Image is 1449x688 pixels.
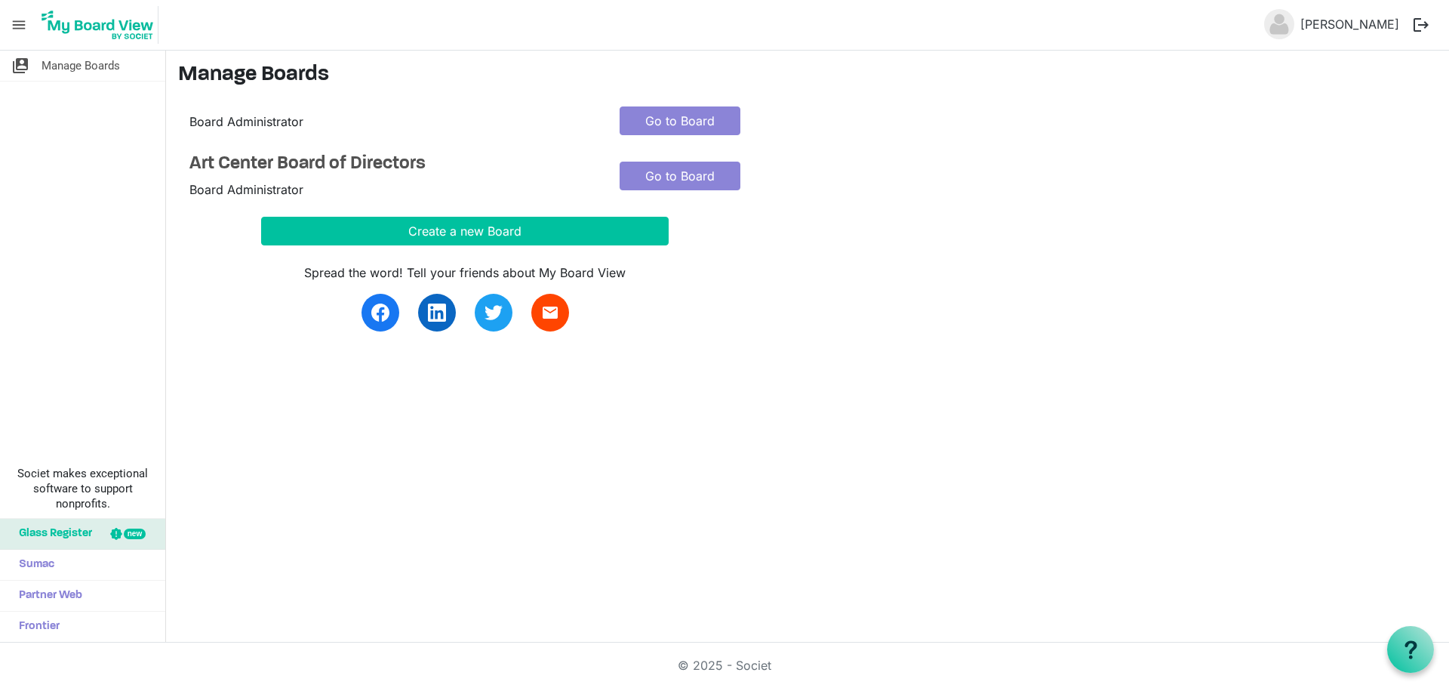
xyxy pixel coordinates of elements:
span: Manage Boards [42,51,120,81]
img: facebook.svg [371,304,389,322]
a: [PERSON_NAME] [1294,9,1405,39]
span: Frontier [11,612,60,642]
span: Societ makes exceptional software to support nonprofits. [7,466,158,511]
img: My Board View Logo [37,6,158,44]
span: switch_account [11,51,29,81]
h3: Manage Boards [178,63,1437,88]
a: Go to Board [620,106,740,135]
button: Create a new Board [261,217,669,245]
a: email [531,294,569,332]
img: no-profile-picture.svg [1264,9,1294,39]
a: Art Center Board of Directors [189,153,597,175]
span: Partner Web [11,581,82,611]
div: new [124,529,146,539]
img: twitter.svg [485,304,503,322]
a: © 2025 - Societ [678,658,771,673]
button: logout [1405,9,1437,41]
span: menu [5,11,33,39]
span: Sumac [11,550,54,580]
span: Board Administrator [189,182,303,197]
span: Glass Register [11,519,92,549]
a: My Board View Logo [37,6,165,44]
img: linkedin.svg [428,304,446,322]
a: Go to Board [620,162,740,190]
span: Board Administrator [189,114,303,129]
div: Spread the word! Tell your friends about My Board View [261,264,669,282]
span: email [541,304,559,322]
